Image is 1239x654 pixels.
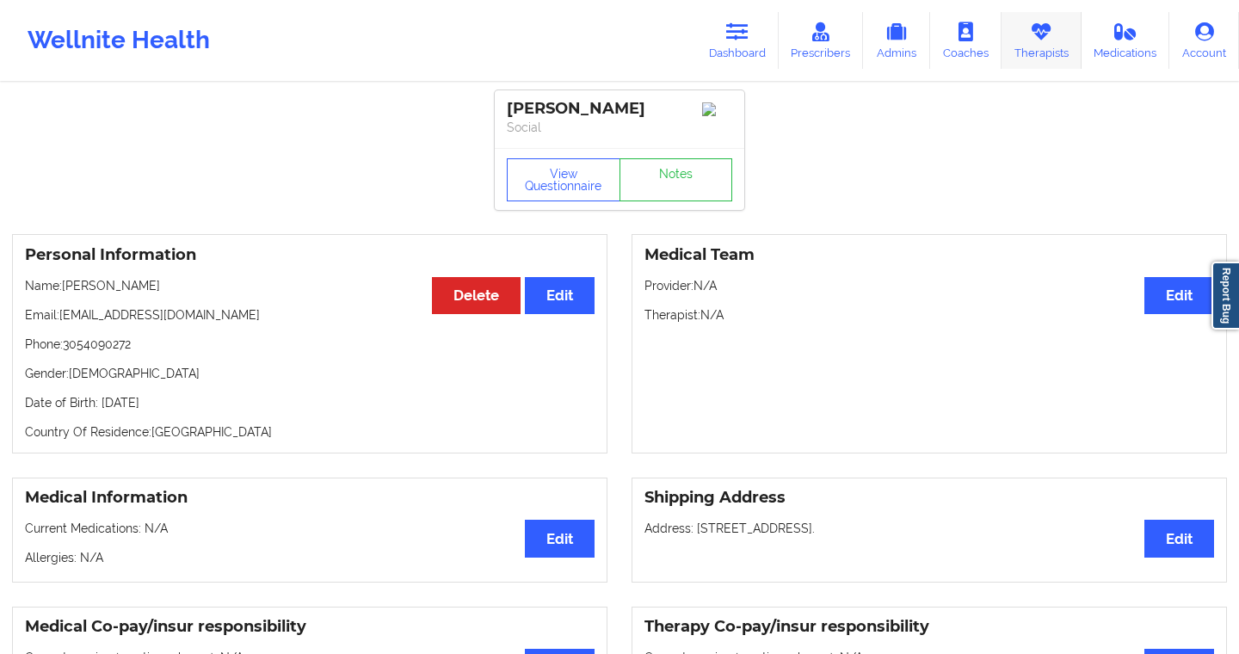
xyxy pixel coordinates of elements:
[1169,12,1239,69] a: Account
[25,549,595,566] p: Allergies: N/A
[25,277,595,294] p: Name: [PERSON_NAME]
[25,520,595,537] p: Current Medications: N/A
[1144,520,1214,557] button: Edit
[1082,12,1170,69] a: Medications
[863,12,930,69] a: Admins
[525,520,595,557] button: Edit
[25,336,595,353] p: Phone: 3054090272
[1002,12,1082,69] a: Therapists
[25,488,595,508] h3: Medical Information
[619,158,733,201] a: Notes
[25,306,595,324] p: Email: [EMAIL_ADDRESS][DOMAIN_NAME]
[507,99,732,119] div: [PERSON_NAME]
[507,158,620,201] button: View Questionnaire
[1144,277,1214,314] button: Edit
[644,488,1214,508] h3: Shipping Address
[507,119,732,136] p: Social
[25,365,595,382] p: Gender: [DEMOGRAPHIC_DATA]
[644,245,1214,265] h3: Medical Team
[525,277,595,314] button: Edit
[1211,262,1239,330] a: Report Bug
[25,245,595,265] h3: Personal Information
[702,102,732,116] img: Image%2Fplaceholer-image.png
[644,277,1214,294] p: Provider: N/A
[644,306,1214,324] p: Therapist: N/A
[25,394,595,411] p: Date of Birth: [DATE]
[644,617,1214,637] h3: Therapy Co-pay/insur responsibility
[644,520,1214,537] p: Address: [STREET_ADDRESS].
[930,12,1002,69] a: Coaches
[25,423,595,441] p: Country Of Residence: [GEOGRAPHIC_DATA]
[432,277,521,314] button: Delete
[696,12,779,69] a: Dashboard
[25,617,595,637] h3: Medical Co-pay/insur responsibility
[779,12,864,69] a: Prescribers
